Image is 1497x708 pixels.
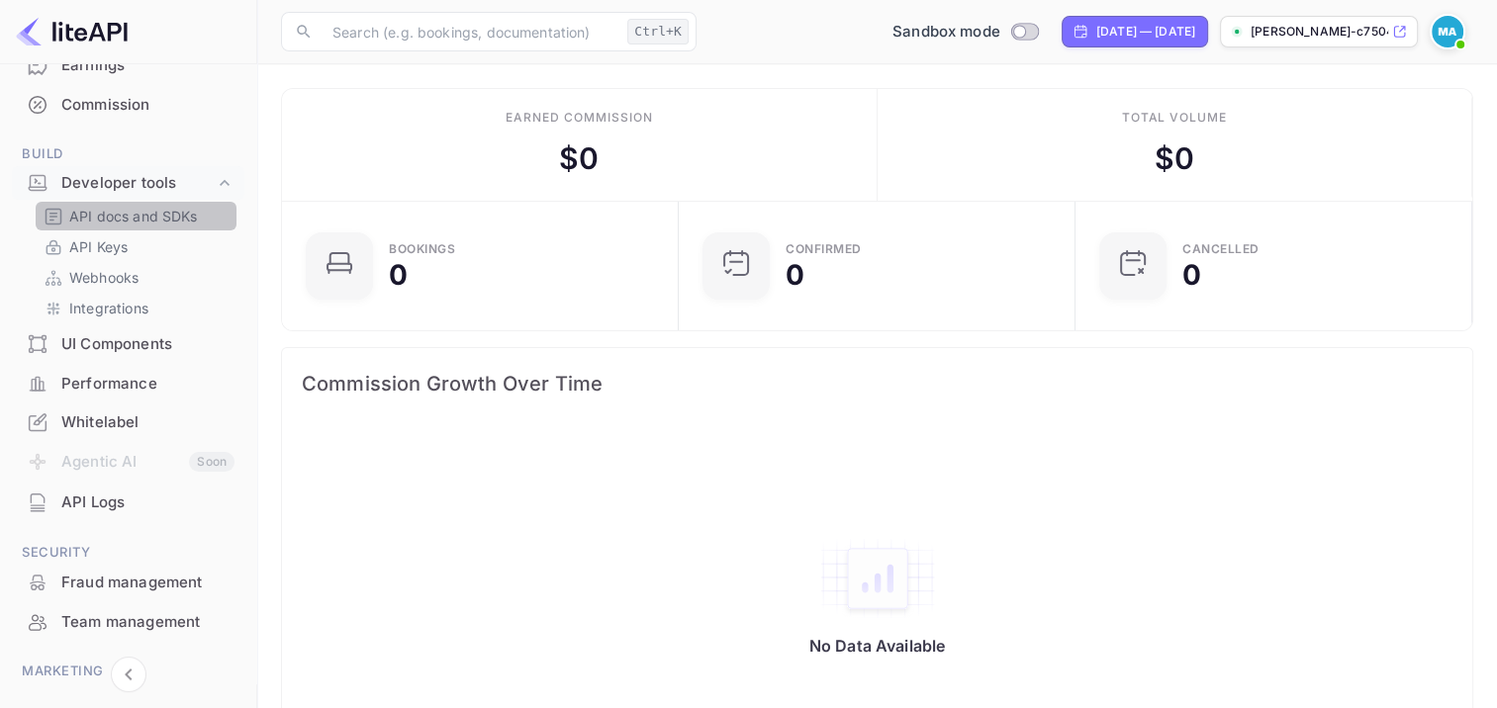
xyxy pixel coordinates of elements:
[627,19,689,44] div: Ctrl+K
[12,46,244,85] div: Earnings
[61,373,234,396] div: Performance
[12,661,244,682] span: Marketing
[12,365,244,403] div: Performance
[786,243,862,255] div: Confirmed
[559,136,599,181] div: $ 0
[1182,261,1201,289] div: 0
[12,542,244,564] span: Security
[1121,109,1227,127] div: Total volume
[1251,23,1388,41] p: [PERSON_NAME]-c7504.nuit...
[12,46,244,83] a: Earnings
[44,236,229,257] a: API Keys
[12,86,244,123] a: Commission
[61,411,234,434] div: Whitelabel
[61,611,234,634] div: Team management
[12,365,244,401] a: Performance
[1062,16,1208,47] div: Click to change the date range period
[61,172,215,195] div: Developer tools
[12,325,244,362] a: UI Components
[44,298,229,318] a: Integrations
[12,325,244,364] div: UI Components
[69,236,128,257] p: API Keys
[809,636,946,656] p: No Data Available
[1155,136,1194,181] div: $ 0
[36,202,236,230] div: API docs and SDKs
[12,86,244,125] div: Commission
[302,368,1452,399] span: Commission Growth Over Time
[12,484,244,522] div: API Logs
[69,206,198,226] p: API docs and SDKs
[786,261,804,289] div: 0
[61,94,234,117] div: Commission
[321,12,619,51] input: Search (e.g. bookings, documentation)
[506,109,652,127] div: Earned commission
[1096,23,1195,41] div: [DATE] — [DATE]
[36,232,236,261] div: API Keys
[12,143,244,165] span: Build
[12,603,244,640] a: Team management
[61,54,234,77] div: Earnings
[389,261,408,289] div: 0
[69,267,139,288] p: Webhooks
[818,537,937,620] img: empty-state-table2.svg
[36,263,236,292] div: Webhooks
[892,21,1000,44] span: Sandbox mode
[1432,16,1463,47] img: Mohamed Aly
[12,403,244,440] a: Whitelabel
[69,298,148,318] p: Integrations
[389,243,455,255] div: Bookings
[61,333,234,356] div: UI Components
[44,206,229,226] a: API docs and SDKs
[36,294,236,322] div: Integrations
[885,21,1046,44] div: Switch to Production mode
[12,564,244,602] div: Fraud management
[12,403,244,442] div: Whitelabel
[16,16,128,47] img: LiteAPI logo
[12,166,244,201] div: Developer tools
[111,657,146,692] button: Collapse navigation
[12,484,244,520] a: API Logs
[1182,243,1260,255] div: CANCELLED
[61,572,234,594] div: Fraud management
[61,491,234,514] div: API Logs
[44,267,229,288] a: Webhooks
[12,603,244,642] div: Team management
[12,564,244,600] a: Fraud management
